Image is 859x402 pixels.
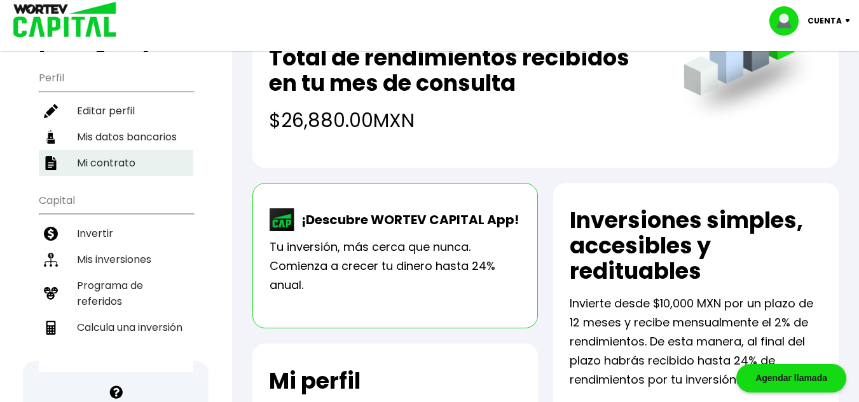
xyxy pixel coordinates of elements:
[39,246,193,272] a: Mis inversiones
[39,186,193,372] ul: Capital
[807,11,842,30] p: Cuenta
[39,64,193,176] ul: Perfil
[44,321,58,335] img: calculadora-icon.17d418c4.svg
[39,314,193,340] a: Calcula una inversión
[39,220,193,246] a: Invertir
[736,364,846,392] div: Agendar llamada
[842,19,859,23] img: icon-down
[295,210,519,229] p: ¡Descubre WORTEV CAPITAL App!
[269,368,361,394] h2: Mi perfil
[39,272,193,314] a: Programa de referidos
[269,106,658,135] h4: $26,880.00 MXN
[39,150,193,176] a: Mi contrato
[39,22,193,53] h3: Buen día,
[39,124,193,150] a: Mis datos bancarios
[570,294,822,389] p: Invierte desde $10,000 MXN por un plazo de 12 meses y recibe mensualmente el 2% de rendimientos. ...
[44,286,58,300] img: recomiendanos-icon.9b8e9327.svg
[269,45,658,96] h2: Total de rendimientos recibidos en tu mes de consulta
[44,130,58,144] img: datos-icon.10cf9172.svg
[44,104,58,118] img: editar-icon.952d3147.svg
[39,98,193,124] a: Editar perfil
[44,156,58,170] img: contrato-icon.f2db500c.svg
[270,238,521,295] p: Tu inversión, más cerca que nunca. Comienza a crecer tu dinero hasta 24% anual.
[270,208,295,231] img: wortev-capital-app-icon
[44,253,58,267] img: inversiones-icon.6695dc30.svg
[570,208,822,284] h2: Inversiones simples, accesibles y redituables
[769,6,807,36] img: profile-image
[44,227,58,241] img: invertir-icon.b3b967d7.svg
